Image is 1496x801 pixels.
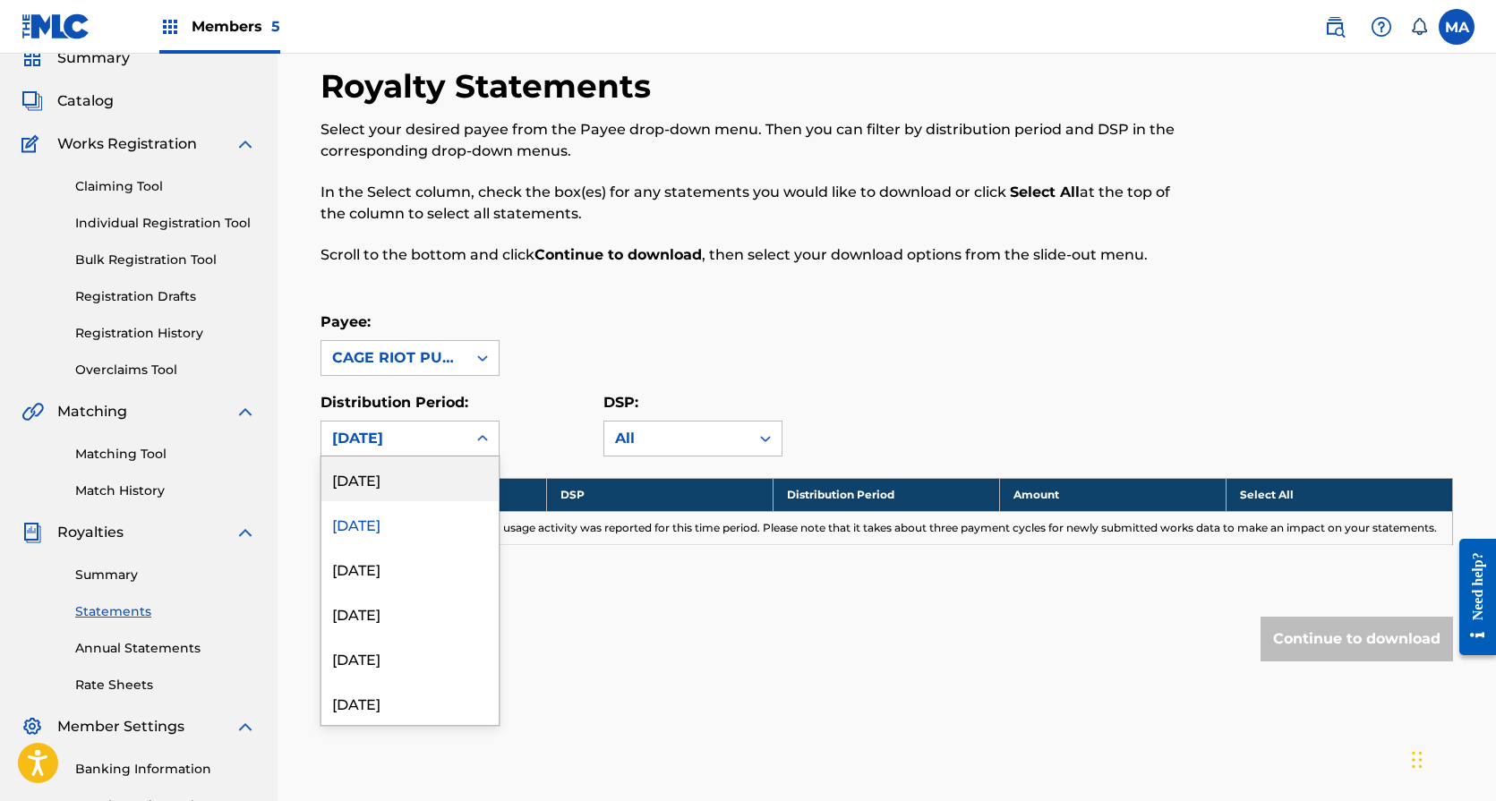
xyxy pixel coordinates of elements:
div: [DATE] [332,428,456,449]
img: expand [235,401,256,422]
img: Summary [21,47,43,69]
a: Bulk Registration Tool [75,251,256,269]
img: Top Rightsholders [159,16,181,38]
div: [DATE] [321,501,499,546]
img: expand [235,522,256,543]
div: Notifications [1410,18,1428,36]
a: Claiming Tool [75,177,256,196]
img: Member Settings [21,716,43,737]
img: Royalties [21,522,43,543]
p: In the Select column, check the box(es) for any statements you would like to download or click at... [321,182,1193,225]
p: Select your desired payee from the Payee drop-down menu. Then you can filter by distribution peri... [321,119,1193,162]
strong: Select All [1010,183,1080,200]
img: Works Registration [21,133,45,155]
iframe: Resource Center [1446,525,1496,669]
img: expand [235,133,256,155]
span: Summary [57,47,130,69]
span: Member Settings [57,716,184,737]
div: Help [1363,9,1399,45]
img: search [1324,16,1346,38]
img: MLC Logo [21,13,90,39]
a: CatalogCatalog [21,90,114,112]
span: 5 [271,18,280,35]
div: Drag [1412,733,1423,787]
a: Annual Statements [75,639,256,658]
td: No statement is available as no usage activity was reported for this time period. Please note tha... [321,511,1453,544]
div: [DATE] [321,635,499,680]
div: [DATE] [321,456,499,501]
a: Registration Drafts [75,287,256,306]
a: Overclaims Tool [75,361,256,379]
div: CAGE RIOT PUBLISHING [332,347,456,369]
label: DSP: [603,394,638,411]
div: [DATE] [321,591,499,635]
label: Payee: [321,313,371,330]
iframe: Chat Widget [1406,715,1496,801]
h2: Royalty Statements [321,66,660,107]
strong: Continue to download [534,246,702,263]
a: Match History [75,481,256,500]
a: Public Search [1317,9,1353,45]
span: Members [192,16,280,37]
img: expand [235,716,256,737]
span: Royalties [57,522,124,543]
a: Rate Sheets [75,676,256,694]
th: Select All [1227,478,1453,511]
img: help [1371,16,1392,38]
a: SummarySummary [21,47,130,69]
span: Matching [57,401,127,422]
a: Summary [75,566,256,584]
th: Amount [1000,478,1227,511]
div: [DATE] [321,680,499,725]
a: Statements [75,602,256,621]
img: Catalog [21,90,43,112]
a: Registration History [75,324,256,343]
div: All [615,428,739,449]
div: User Menu [1439,9,1475,45]
a: Individual Registration Tool [75,214,256,233]
span: Works Registration [57,133,197,155]
label: Distribution Period: [321,394,468,411]
p: Scroll to the bottom and click , then select your download options from the slide-out menu. [321,244,1193,266]
a: Banking Information [75,760,256,779]
img: Matching [21,401,44,422]
span: Catalog [57,90,114,112]
th: DSP [547,478,774,511]
th: Distribution Period [774,478,1000,511]
a: Matching Tool [75,445,256,464]
div: [DATE] [321,546,499,591]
